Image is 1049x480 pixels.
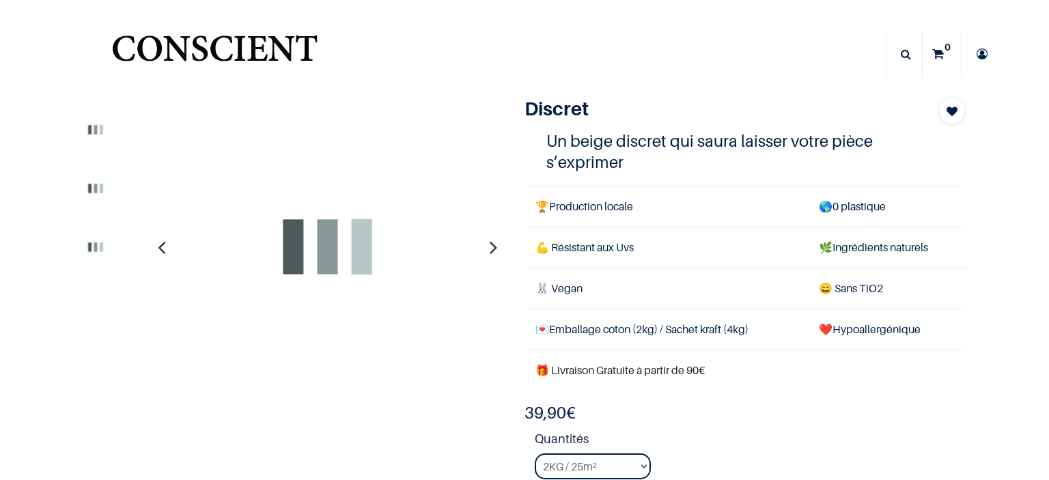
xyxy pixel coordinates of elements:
[524,309,808,350] td: Emballage coton (2kg) / Sachet kraft (4kg)
[535,281,583,295] span: 🐰 Vegan
[923,30,961,78] a: 0
[109,27,320,81] img: Conscient
[177,97,477,397] img: Product image
[535,429,966,453] strong: Quantités
[546,130,944,173] h4: Un beige discret qui saura laisser votre pièce s’exprimer
[535,322,549,336] span: 💌
[808,186,966,227] td: 0 plastique
[535,240,634,254] span: 💪 Résistant aux Uvs
[70,163,121,214] img: Product image
[70,222,121,272] img: Product image
[535,363,705,377] font: 🎁 Livraison Gratuite à partir de 90€
[819,240,833,254] span: 🌿
[808,309,966,350] td: ❤️Hypoallergénique
[808,227,966,268] td: Ingrédients naturels
[109,27,320,81] a: Logo of Conscient
[819,199,833,213] span: 🌎
[70,104,121,155] img: Product image
[524,403,566,423] span: 39,90
[524,403,576,423] b: €
[941,40,954,54] sup: 0
[938,97,966,124] button: Add to wishlist
[535,199,549,213] span: 🏆
[819,281,841,295] span: 😄 S
[947,103,957,119] span: Add to wishlist
[808,268,966,309] td: ans TiO2
[524,186,808,227] td: Production locale
[524,97,899,120] h1: Discret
